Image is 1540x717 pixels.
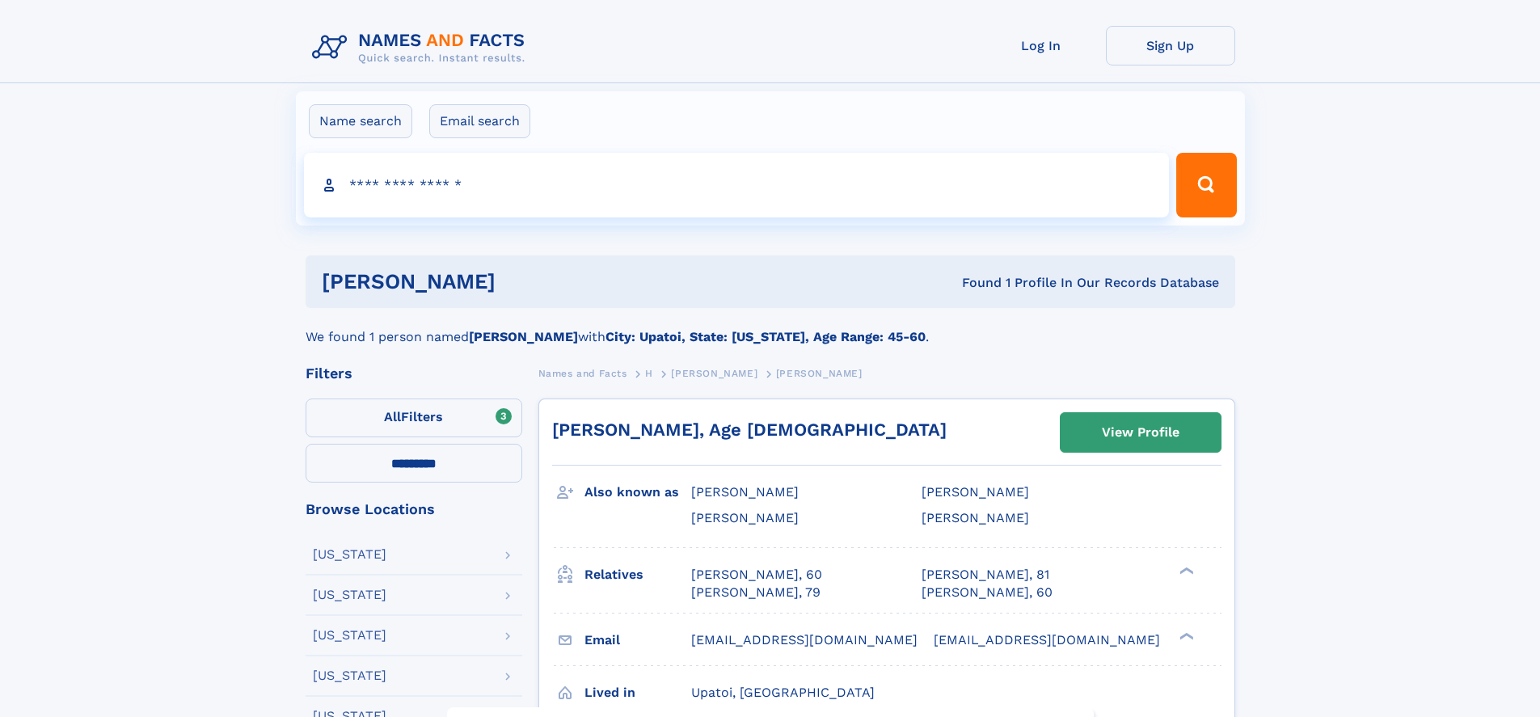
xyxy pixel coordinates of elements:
[934,632,1160,647] span: [EMAIL_ADDRESS][DOMAIN_NAME]
[691,584,821,601] a: [PERSON_NAME], 79
[313,629,386,642] div: [US_STATE]
[306,366,522,381] div: Filters
[691,566,822,584] a: [PERSON_NAME], 60
[922,584,1053,601] a: [PERSON_NAME], 60
[313,588,386,601] div: [US_STATE]
[584,679,691,706] h3: Lived in
[605,329,926,344] b: City: Upatoi, State: [US_STATE], Age Range: 45-60
[469,329,578,344] b: [PERSON_NAME]
[584,561,691,588] h3: Relatives
[691,510,799,525] span: [PERSON_NAME]
[384,409,401,424] span: All
[304,153,1170,217] input: search input
[922,566,1049,584] a: [PERSON_NAME], 81
[313,669,386,682] div: [US_STATE]
[429,104,530,138] label: Email search
[922,484,1029,500] span: [PERSON_NAME]
[306,308,1235,347] div: We found 1 person named with .
[306,399,522,437] label: Filters
[306,502,522,517] div: Browse Locations
[691,685,875,700] span: Upatoi, [GEOGRAPHIC_DATA]
[1106,26,1235,65] a: Sign Up
[584,479,691,506] h3: Also known as
[691,484,799,500] span: [PERSON_NAME]
[645,363,653,383] a: H
[552,420,947,440] a: [PERSON_NAME], Age [DEMOGRAPHIC_DATA]
[1175,631,1195,641] div: ❯
[776,368,863,379] span: [PERSON_NAME]
[313,548,386,561] div: [US_STATE]
[306,26,538,70] img: Logo Names and Facts
[584,626,691,654] h3: Email
[691,632,918,647] span: [EMAIL_ADDRESS][DOMAIN_NAME]
[322,272,729,292] h1: [PERSON_NAME]
[1061,413,1221,452] a: View Profile
[671,363,757,383] a: [PERSON_NAME]
[728,274,1219,292] div: Found 1 Profile In Our Records Database
[671,368,757,379] span: [PERSON_NAME]
[309,104,412,138] label: Name search
[538,363,627,383] a: Names and Facts
[1176,153,1236,217] button: Search Button
[1102,414,1179,451] div: View Profile
[977,26,1106,65] a: Log In
[645,368,653,379] span: H
[1175,565,1195,576] div: ❯
[922,510,1029,525] span: [PERSON_NAME]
